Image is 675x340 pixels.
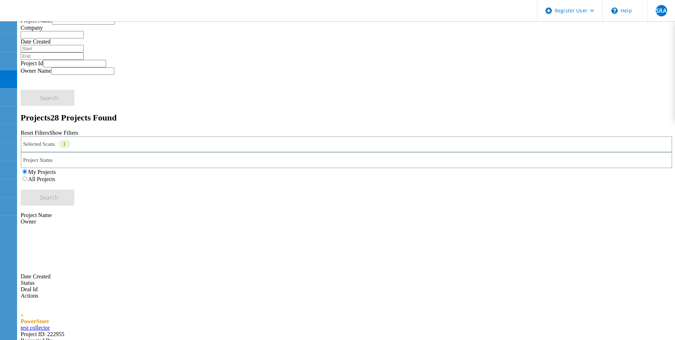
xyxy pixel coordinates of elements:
input: End [21,52,84,60]
div: Status [21,280,672,286]
div: Date Created [21,225,672,280]
a: Reset Filters [21,130,49,136]
label: Company [21,25,43,31]
div: Actions [21,293,672,299]
span: SRA [656,8,666,14]
label: Project Id [21,60,43,66]
svg: \n [611,7,618,14]
a: Show Filters [49,130,78,136]
div: 1 [59,140,70,148]
span: 28 Projects Found [51,113,117,122]
button: Search [21,90,74,106]
div: Project Status [21,152,672,168]
span: Search [40,94,58,102]
span: Project ID: 222955 [21,331,64,337]
div: Project Name [21,212,672,218]
div: Selected Scans [21,136,672,152]
input: Start [21,45,84,52]
label: Date Created [21,38,51,45]
span: Search [40,194,58,201]
label: All Projects [28,176,55,182]
a: test collector [21,325,50,331]
label: Owner Name [21,68,51,74]
div: Deal Id [21,286,672,293]
button: Search [21,190,74,206]
b: Projects [21,113,51,122]
span: PowerStore [21,318,49,324]
a: Live Optics Dashboard [7,14,84,20]
div: Owner [21,218,672,225]
label: My Projects [28,169,56,175]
